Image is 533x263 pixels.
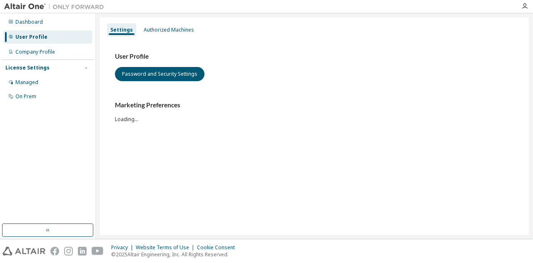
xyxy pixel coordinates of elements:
[4,2,108,11] img: Altair One
[5,65,50,71] div: License Settings
[15,34,47,40] div: User Profile
[110,27,133,33] div: Settings
[64,247,73,256] img: instagram.svg
[111,251,240,258] p: © 2025 Altair Engineering, Inc. All Rights Reserved.
[78,247,87,256] img: linkedin.svg
[115,67,204,81] button: Password and Security Settings
[15,79,38,86] div: Managed
[15,19,43,25] div: Dashboard
[115,101,514,109] h3: Marketing Preferences
[15,49,55,55] div: Company Profile
[115,101,514,122] div: Loading...
[136,244,197,251] div: Website Terms of Use
[92,247,104,256] img: youtube.svg
[115,52,514,61] h3: User Profile
[144,27,194,33] div: Authorized Machines
[15,93,36,100] div: On Prem
[2,247,45,256] img: altair_logo.svg
[111,244,136,251] div: Privacy
[197,244,240,251] div: Cookie Consent
[50,247,59,256] img: facebook.svg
